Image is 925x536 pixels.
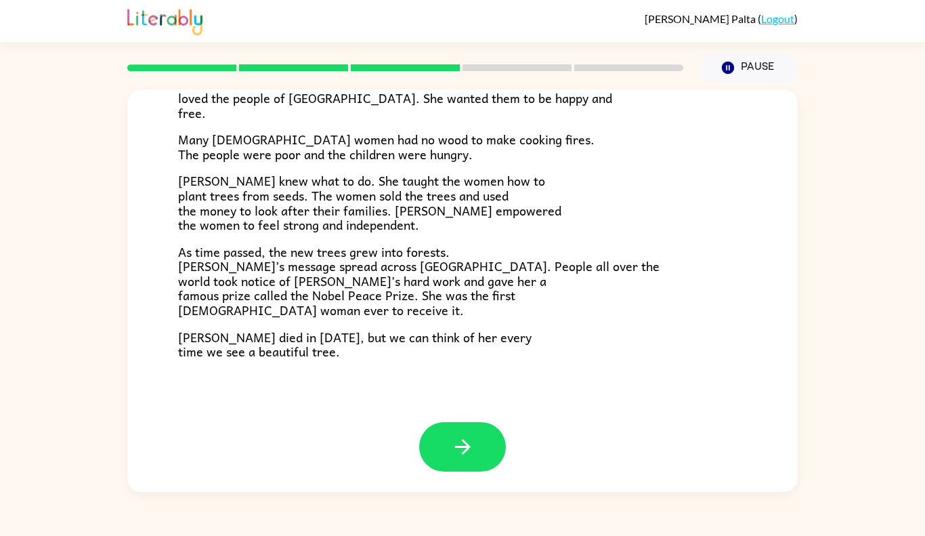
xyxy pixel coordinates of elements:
span: [PERSON_NAME] died in [DATE], but we can think of her every time we see a beautiful tree. [178,327,532,362]
span: As time passed, the new trees grew into forests. [PERSON_NAME]’s message spread across [GEOGRAPHI... [178,242,660,320]
img: Literably [127,5,202,35]
a: Logout [761,12,794,25]
span: [PERSON_NAME] knew what to do. She taught the women how to plant trees from seeds. The women sold... [178,171,561,234]
span: [PERSON_NAME] Palta [645,12,758,25]
div: ( ) [645,12,798,25]
span: Many [DEMOGRAPHIC_DATA] women had no wood to make cooking fires. The people were poor and the chi... [178,129,595,164]
span: The more she learned, the more she realized that she loved the people of [GEOGRAPHIC_DATA]. She w... [178,73,612,122]
button: Pause [700,52,798,83]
